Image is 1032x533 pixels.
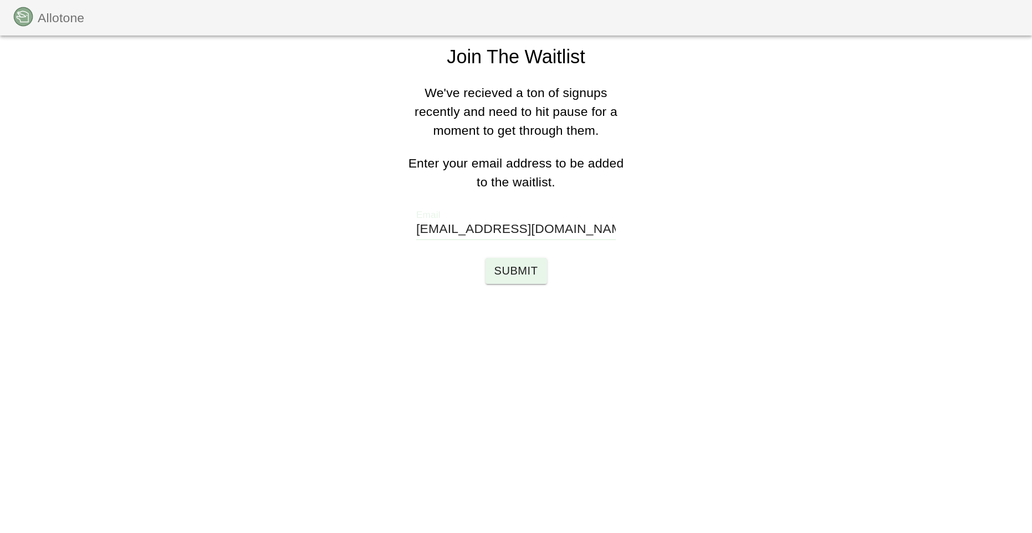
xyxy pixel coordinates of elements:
p: Enter your email address to be added to the waitlist. [405,154,627,192]
img: logo [13,7,33,27]
h5: Join The Waitlist [447,44,585,70]
button: Submit [486,258,547,284]
nav: Breadcrumb [38,8,1019,27]
label: Email [416,210,441,220]
p: Allotone [38,8,84,27]
span: Submit [494,261,538,281]
p: We've recieved a ton of signups recently and need to hit pause for a moment to get through them. [405,83,627,140]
